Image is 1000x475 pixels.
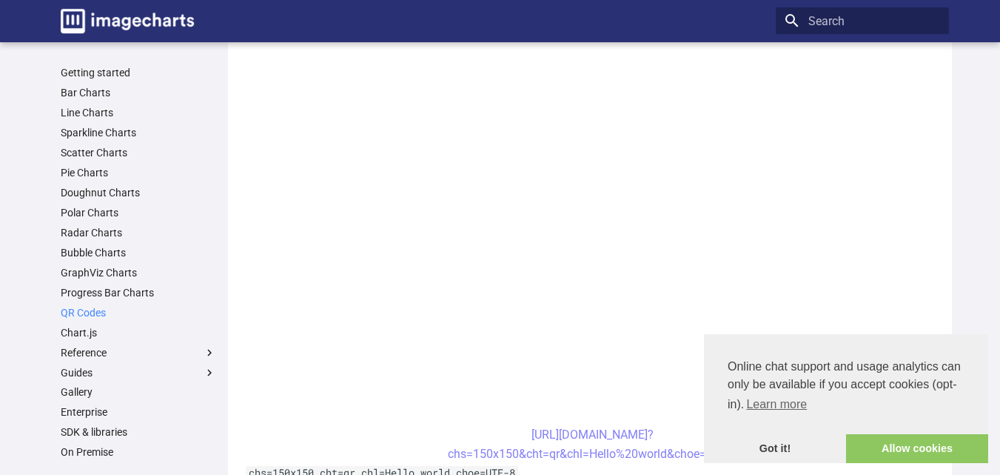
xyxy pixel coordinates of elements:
[61,326,216,339] a: Chart.js
[61,226,216,239] a: Radar Charts
[448,428,737,461] a: [URL][DOMAIN_NAME]?chs=150x150&cht=qr&chl=Hello%20world&choe=UTF-8
[61,266,216,279] a: GraphViz Charts
[61,166,216,179] a: Pie Charts
[61,66,216,79] a: Getting started
[61,445,216,459] a: On Premise
[55,3,200,39] a: Image-Charts documentation
[744,393,809,416] a: learn more about cookies
[61,346,216,359] label: Reference
[61,425,216,439] a: SDK & libraries
[776,7,949,34] input: Search
[704,334,988,463] div: cookieconsent
[61,146,216,159] a: Scatter Charts
[61,206,216,219] a: Polar Charts
[61,385,216,399] a: Gallery
[61,286,216,299] a: Progress Bar Charts
[61,306,216,319] a: QR Codes
[846,434,988,464] a: allow cookies
[728,358,964,416] span: Online chat support and usage analytics can only be available if you accept cookies (opt-in).
[61,366,216,379] label: Guides
[61,405,216,419] a: Enterprise
[61,106,216,119] a: Line Charts
[61,246,216,259] a: Bubble Charts
[61,186,216,199] a: Doughnut Charts
[61,126,216,139] a: Sparkline Charts
[61,9,194,33] img: logo
[704,434,846,464] a: dismiss cookie message
[61,86,216,99] a: Bar Charts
